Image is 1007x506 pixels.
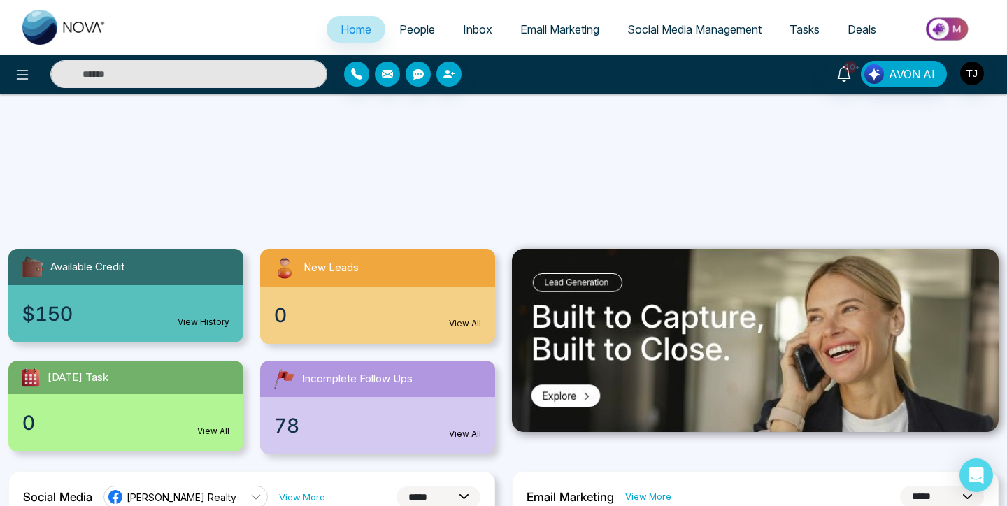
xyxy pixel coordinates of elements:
h2: Email Marketing [527,490,614,504]
div: Open Intercom Messenger [959,458,993,492]
img: todayTask.svg [20,366,42,389]
a: Tasks [776,16,834,43]
img: Nova CRM Logo [22,10,106,45]
span: 78 [274,411,299,440]
img: availableCredit.svg [20,254,45,280]
a: View More [625,490,671,503]
span: Social Media Management [627,22,762,36]
span: 0 [274,301,287,330]
img: Lead Flow [864,64,884,84]
a: View All [197,425,229,438]
span: 10+ [844,61,857,73]
a: Social Media Management [613,16,776,43]
span: Home [341,22,371,36]
img: followUps.svg [271,366,297,391]
span: Available Credit [50,259,124,275]
span: [PERSON_NAME] Realty [127,491,236,504]
span: People [399,22,435,36]
a: View History [178,316,229,328]
img: Market-place.gif [897,13,999,45]
span: AVON AI [889,66,935,82]
span: $150 [22,299,73,328]
a: New Leads0View All [252,249,503,344]
a: 10+ [827,61,861,85]
a: Inbox [449,16,506,43]
span: [DATE] Task [48,370,108,386]
img: . [512,249,999,432]
span: Deals [848,22,876,36]
a: View More [279,491,325,504]
span: Inbox [463,22,492,36]
h2: Social Media [23,490,92,504]
span: New Leads [303,260,359,276]
span: Incomplete Follow Ups [302,371,413,387]
a: View All [449,317,481,330]
img: newLeads.svg [271,254,298,281]
img: User Avatar [960,62,984,85]
a: People [385,16,449,43]
a: Incomplete Follow Ups78View All [252,361,503,454]
a: Email Marketing [506,16,613,43]
span: 0 [22,408,35,438]
a: View All [449,428,481,440]
span: Email Marketing [520,22,599,36]
a: Deals [834,16,890,43]
span: Tasks [790,22,820,36]
button: AVON AI [861,61,947,87]
a: Home [327,16,385,43]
